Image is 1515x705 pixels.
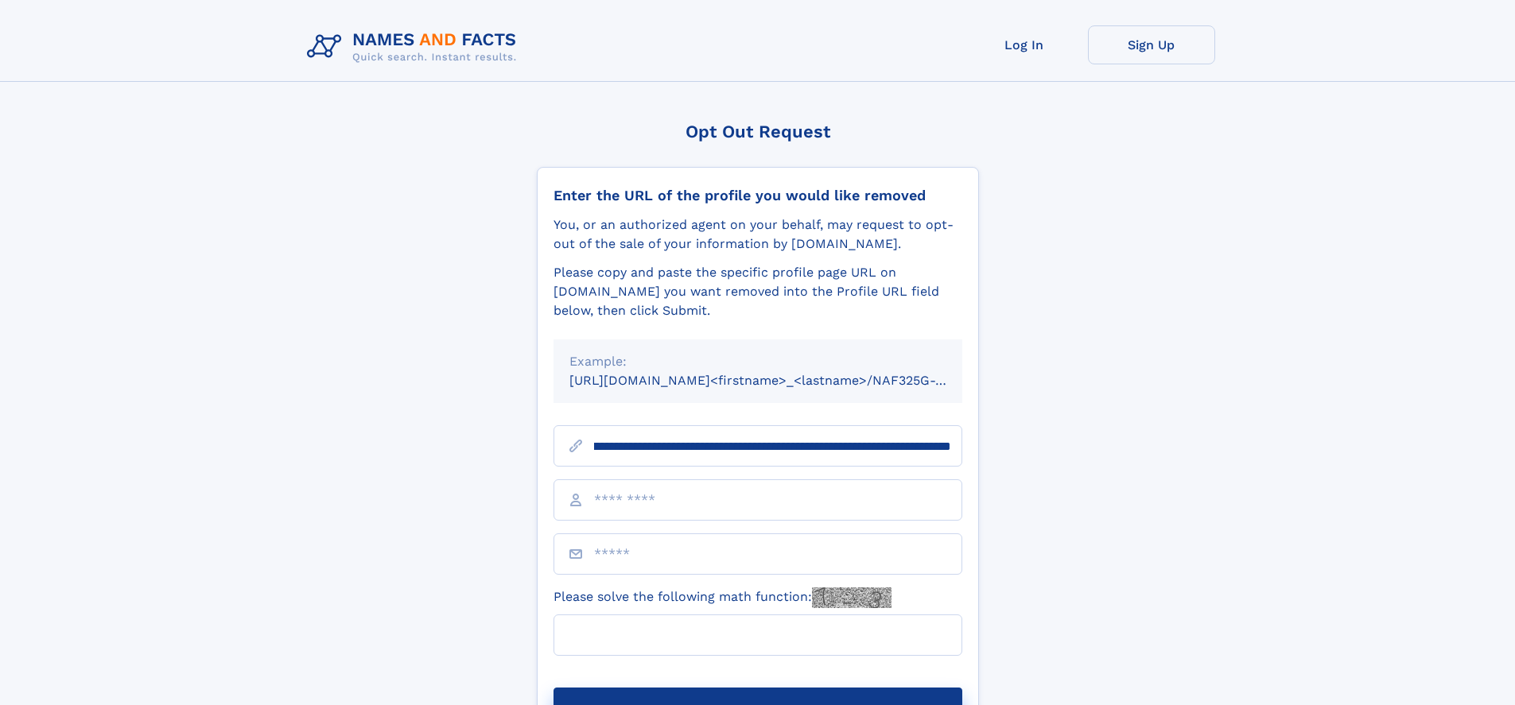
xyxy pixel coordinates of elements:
[554,263,962,320] div: Please copy and paste the specific profile page URL on [DOMAIN_NAME] you want removed into the Pr...
[554,187,962,204] div: Enter the URL of the profile you would like removed
[554,215,962,254] div: You, or an authorized agent on your behalf, may request to opt-out of the sale of your informatio...
[1088,25,1215,64] a: Sign Up
[569,373,993,388] small: [URL][DOMAIN_NAME]<firstname>_<lastname>/NAF325G-xxxxxxxx
[569,352,946,371] div: Example:
[301,25,530,68] img: Logo Names and Facts
[537,122,979,141] div: Opt Out Request
[961,25,1088,64] a: Log In
[554,587,892,608] label: Please solve the following math function:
